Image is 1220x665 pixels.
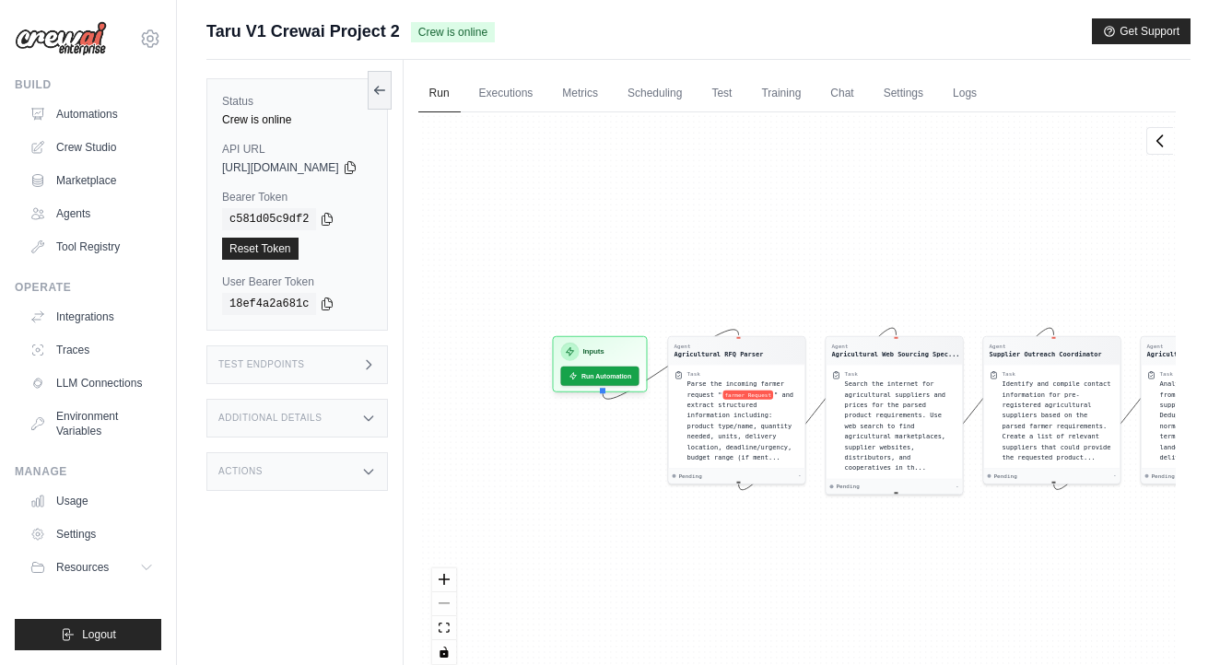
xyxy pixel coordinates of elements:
button: Logout [15,619,161,650]
span: " and extract structured information including: product type/name, quantity needed, units, delive... [686,391,793,461]
iframe: Chat Widget [807,29,1220,665]
span: Taru V1 Crewai Project 2 [206,18,400,44]
g: Edge from db84631105875ea777fca0a15a2efbf9 to 4e9c11a8f4c88d0955839dc8c6403cfb [738,328,896,490]
code: 18ef4a2a681c [222,293,316,315]
div: AgentAgricultural RFQ ParserTaskParse the incoming farmer request "farmer Request" and extract st... [667,336,805,484]
button: Resources [22,553,161,582]
h3: Additional Details [218,413,322,424]
div: React Flow controls [432,568,456,664]
label: Status [222,94,372,109]
h3: Inputs [582,346,604,357]
span: farmer Request [722,391,773,400]
label: User Bearer Token [222,274,372,289]
a: Tool Registry [22,232,161,262]
a: Run [418,75,461,113]
a: Metrics [551,75,609,113]
a: Marketplace [22,166,161,195]
div: Agricultural RFQ Parser [674,350,763,359]
a: Test [700,75,743,113]
a: LLM Connections [22,368,161,398]
a: Traces [22,335,161,365]
a: Agents [22,199,161,228]
a: Usage [22,486,161,516]
a: Reset Token [222,238,299,260]
button: Get Support [1092,18,1191,44]
a: Integrations [22,302,161,332]
a: Settings [22,519,161,549]
span: [URL][DOMAIN_NAME] [222,160,339,175]
span: Resources [56,560,109,575]
span: Parse the incoming farmer request " [686,380,783,398]
button: zoom in [432,568,456,592]
a: Executions [468,75,545,113]
g: Edge from inputsNode to db84631105875ea777fca0a15a2efbf9 [603,330,738,399]
label: API URL [222,142,372,157]
div: - [797,472,801,480]
a: Scheduling [616,75,693,113]
code: c581d05c9df2 [222,208,316,230]
div: Manage [15,464,161,479]
div: Crew is online [222,112,372,127]
div: Agent [674,343,763,350]
div: Parse the incoming farmer request "{farmer Request}" and extract structured information including... [686,379,799,462]
label: Bearer Token [222,190,372,204]
h3: Test Endpoints [218,359,305,370]
a: Automations [22,99,161,129]
a: Environment Variables [22,402,161,446]
a: Crew Studio [22,133,161,162]
span: Crew is online [411,22,495,42]
button: fit view [432,616,456,640]
button: toggle interactivity [432,640,456,664]
span: Logout [82,627,116,642]
a: Training [750,75,812,113]
div: Build [15,77,161,92]
div: Operate [15,280,161,295]
h3: Actions [218,466,263,477]
div: InputsRun Automation [552,336,647,392]
button: Run Automation [560,367,639,386]
img: Logo [15,21,107,56]
span: Pending [678,472,701,480]
div: Task [686,370,699,378]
